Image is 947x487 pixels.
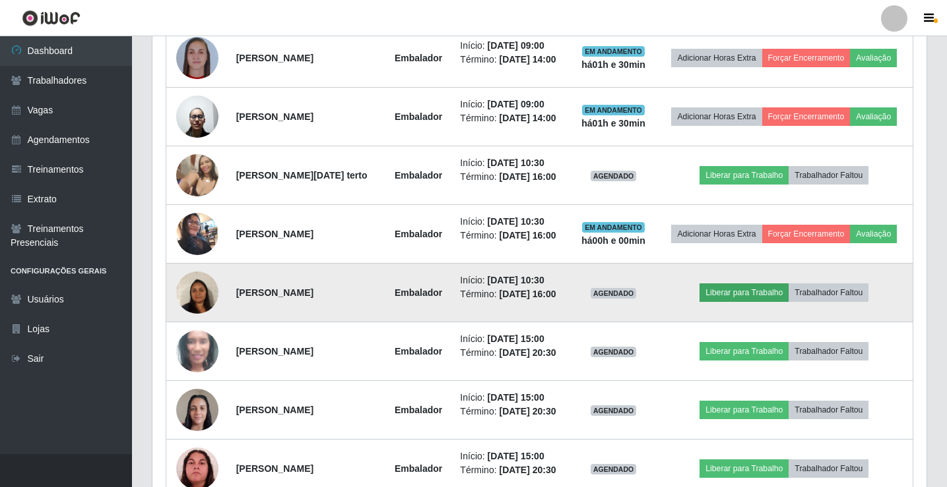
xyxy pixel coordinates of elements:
[582,46,645,57] span: EM ANDAMENTO
[499,289,556,299] time: [DATE] 16:00
[762,225,851,243] button: Forçar Encerramento
[499,230,556,241] time: [DATE] 16:00
[22,10,81,26] img: CoreUI Logo
[460,53,563,67] li: Término:
[700,283,789,302] button: Liberar para Trabalho
[236,346,313,357] strong: [PERSON_NAME]
[581,59,645,70] strong: há 01 h e 30 min
[460,156,563,170] li: Início:
[460,170,563,184] li: Término:
[395,463,442,474] strong: Embalador
[460,463,563,477] li: Término:
[236,170,368,181] strong: [PERSON_NAME][DATE] terto
[460,449,563,463] li: Início:
[176,147,218,203] img: 1725053831391.jpeg
[850,107,897,126] button: Avaliação
[395,229,442,239] strong: Embalador
[176,308,218,395] img: 1679007643692.jpeg
[236,53,313,63] strong: [PERSON_NAME]
[460,405,563,418] li: Término:
[591,464,637,474] span: AGENDADO
[236,287,313,298] strong: [PERSON_NAME]
[488,392,544,403] time: [DATE] 15:00
[591,171,637,181] span: AGENDADO
[176,264,218,320] img: 1746156491894.jpeg
[850,49,897,67] button: Avaliação
[581,235,645,246] strong: há 00 h e 00 min
[176,37,218,79] img: 1705009290987.jpeg
[671,49,762,67] button: Adicionar Horas Extra
[236,463,313,474] strong: [PERSON_NAME]
[460,287,563,301] li: Término:
[488,216,544,227] time: [DATE] 10:30
[789,401,868,419] button: Trabalhador Faltou
[499,347,556,358] time: [DATE] 20:30
[488,40,544,51] time: [DATE] 09:00
[499,54,556,65] time: [DATE] 14:00
[850,225,897,243] button: Avaliação
[488,333,544,344] time: [DATE] 15:00
[762,49,851,67] button: Forçar Encerramento
[460,273,563,287] li: Início:
[700,342,789,360] button: Liberar para Trabalho
[395,111,442,122] strong: Embalador
[789,166,868,185] button: Trabalhador Faltou
[581,118,645,129] strong: há 01 h e 30 min
[460,98,563,111] li: Início:
[488,99,544,109] time: [DATE] 09:00
[236,405,313,415] strong: [PERSON_NAME]
[591,405,637,416] span: AGENDADO
[395,53,442,63] strong: Embalador
[236,229,313,239] strong: [PERSON_NAME]
[460,111,563,125] li: Término:
[582,222,645,233] span: EM ANDAMENTO
[488,158,544,168] time: [DATE] 10:30
[499,465,556,475] time: [DATE] 20:30
[176,382,218,438] img: 1738436502768.jpeg
[700,459,789,478] button: Liberar para Trabalho
[499,171,556,182] time: [DATE] 16:00
[176,88,218,144] img: 1730292930646.jpeg
[789,342,868,360] button: Trabalhador Faltou
[671,225,762,243] button: Adicionar Horas Extra
[499,406,556,416] time: [DATE] 20:30
[591,347,637,357] span: AGENDADO
[591,288,637,299] span: AGENDADO
[582,105,645,115] span: EM ANDAMENTO
[488,275,544,285] time: [DATE] 10:30
[460,39,563,53] li: Início:
[176,212,218,255] img: 1733355849798.jpeg
[236,111,313,122] strong: [PERSON_NAME]
[789,459,868,478] button: Trabalhador Faltou
[395,346,442,357] strong: Embalador
[395,170,442,181] strong: Embalador
[499,113,556,123] time: [DATE] 14:00
[789,283,868,302] button: Trabalhador Faltou
[460,332,563,346] li: Início:
[460,215,563,229] li: Início:
[460,391,563,405] li: Início:
[671,107,762,126] button: Adicionar Horas Extra
[488,451,544,461] time: [DATE] 15:00
[762,107,851,126] button: Forçar Encerramento
[460,229,563,243] li: Término:
[700,166,789,185] button: Liberar para Trabalho
[700,401,789,419] button: Liberar para Trabalho
[395,287,442,298] strong: Embalador
[395,405,442,415] strong: Embalador
[460,346,563,360] li: Término:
